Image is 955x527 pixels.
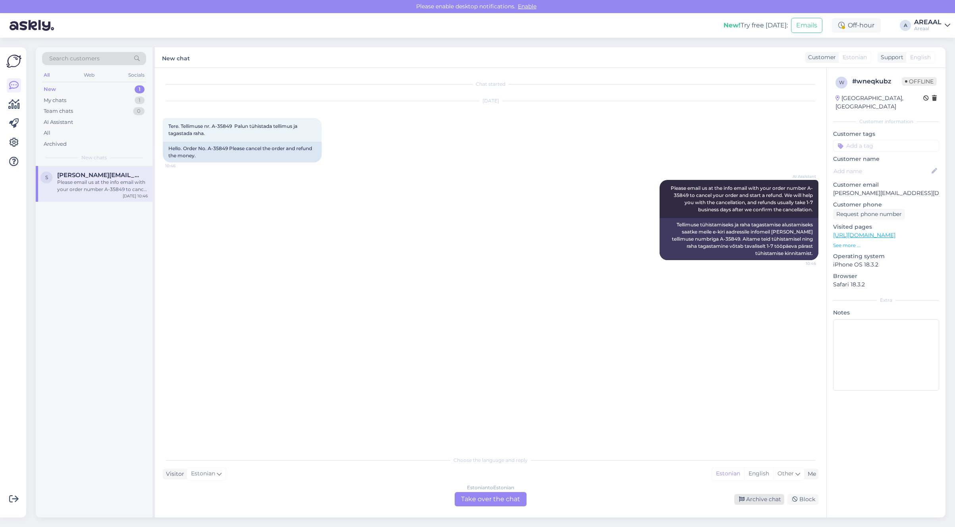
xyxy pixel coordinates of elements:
div: [DATE] [163,97,818,104]
span: 10:46 [786,261,816,266]
div: 1 [135,85,145,93]
p: Safari 18.3.2 [833,280,939,289]
button: Emails [791,18,822,33]
p: Customer tags [833,130,939,138]
span: Tere. Tellimuse nr. A-35849 Palun tühistada tellimus ja tagastada raha. [168,123,299,136]
div: Support [878,53,903,62]
label: New chat [162,52,190,63]
span: Offline [902,77,937,86]
div: A [900,20,911,31]
input: Add a tag [833,140,939,152]
div: # wneqkubz [852,77,902,86]
div: Customer information [833,118,939,125]
b: New! [723,21,741,29]
div: Socials [127,70,146,80]
div: Extra [833,297,939,304]
div: 0 [133,107,145,115]
div: All [44,129,50,137]
div: Try free [DATE]: [723,21,788,30]
span: Estonian [191,469,215,478]
div: Block [787,494,818,505]
span: Enable [515,3,539,10]
img: Askly Logo [6,54,21,69]
a: AREAALAreaal [914,19,950,32]
div: Off-hour [832,18,881,33]
span: Estonian [843,53,867,62]
p: [PERSON_NAME][EMAIL_ADDRESS][DOMAIN_NAME] [833,189,939,197]
span: English [910,53,931,62]
a: [URL][DOMAIN_NAME] [833,232,895,239]
div: Request phone number [833,209,905,220]
p: Customer name [833,155,939,163]
p: Customer phone [833,201,939,209]
div: Me [805,470,816,478]
span: s [45,174,48,180]
span: New chats [81,154,107,161]
div: Tellimuse tühistamiseks ja raha tagastamise alustamiseks saatke meile e-kiri aadressile infomeil ... [660,218,818,260]
div: English [744,468,773,480]
div: Estonian [712,468,744,480]
div: Customer [805,53,836,62]
div: Hello. Order No. A-35849 Please cancel the order and refund the money. [163,142,322,162]
span: Please email us at the info email with your order number A-35849 to cancel your order and start a... [671,185,814,212]
div: Choose the language and reply [163,457,818,464]
p: Notes [833,309,939,317]
input: Add name [833,167,930,176]
span: w [839,79,844,85]
div: AREAAL [914,19,941,25]
div: Estonian to Estonian [467,484,514,491]
div: Archive chat [734,494,784,505]
span: Search customers [49,54,100,63]
div: Chat started [163,81,818,88]
p: Browser [833,272,939,280]
div: Archived [44,140,67,148]
div: Visitor [163,470,184,478]
p: Customer email [833,181,939,189]
span: Other [778,470,794,477]
div: My chats [44,97,66,104]
div: 1 [135,97,145,104]
div: Please email us at the info email with your order number A-35849 to cancel your order and start a... [57,179,148,193]
p: Visited pages [833,223,939,231]
span: AI Assistant [786,174,816,180]
div: Web [82,70,96,80]
span: sergei.pechkurov@gmail.com [57,172,140,179]
p: iPhone OS 18.3.2 [833,261,939,269]
div: New [44,85,56,93]
div: All [42,70,51,80]
div: AI Assistant [44,118,73,126]
p: Operating system [833,252,939,261]
div: [DATE] 10:46 [123,193,148,199]
p: See more ... [833,242,939,249]
div: Areaal [914,25,941,32]
div: Team chats [44,107,73,115]
div: [GEOGRAPHIC_DATA], [GEOGRAPHIC_DATA] [835,94,923,111]
div: Take over the chat [455,492,527,506]
span: 10:46 [165,163,195,169]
